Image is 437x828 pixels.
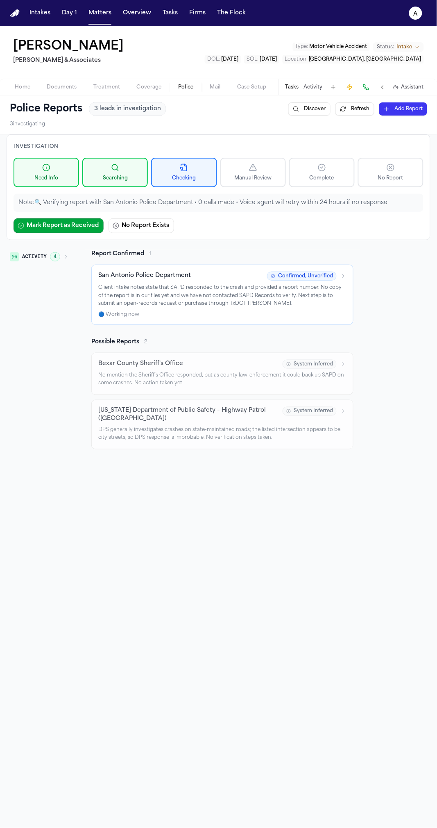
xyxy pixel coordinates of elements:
div: 🔵 Working now [98,311,346,318]
span: Location : [285,57,308,62]
span: Type : [295,44,308,49]
span: [DATE] [221,57,238,62]
h3: [US_STATE] Department of Public Safety – Highway Patrol ([GEOGRAPHIC_DATA]) [98,407,278,423]
button: Tasks [285,84,299,91]
button: Assistant [393,84,424,91]
h2: Possible Reports [91,338,139,346]
h3: Bexar County Sheriff's Office [98,360,183,368]
button: Manual Review [220,158,286,187]
button: Intakes [26,6,54,20]
span: Mail [210,84,221,91]
button: Activity4 [7,250,72,264]
button: Edit SOL: 2025-10-24 [244,55,279,64]
button: Discover [288,102,331,116]
span: 3 investigating [10,121,45,127]
button: The Flock [214,6,249,20]
p: Note: 🔍 Verifying report with San Antonio Police Department • 0 calls made • Voice agent will ret... [18,199,419,207]
button: No Report Exists [109,218,174,233]
span: Documents [47,84,77,91]
p: DPS generally investigates crashes on state-maintained roads; the listed intersection appears to ... [98,426,346,442]
button: Add Report [379,102,427,116]
span: Case Setup [237,84,267,91]
button: Day 1 [59,6,80,20]
button: No Report [358,158,423,187]
button: Edit matter name [13,39,124,54]
button: Tasks [159,6,181,20]
button: Overview [120,6,154,20]
span: Checking [172,175,196,181]
button: Checking [151,158,217,187]
button: Edit Type: Motor Vehicle Accident [293,43,370,51]
span: DOL : [207,57,220,62]
span: 3 leads in investigation [94,105,161,113]
span: Confirmed, Unverified [267,272,337,281]
span: System Inferred [283,407,337,416]
button: Change status from Intake [373,42,424,52]
img: Finch Logo [10,9,20,17]
span: Assistant [401,84,424,91]
div: [US_STATE] Department of Public Safety – Highway Patrol ([GEOGRAPHIC_DATA])System InferredDPS gen... [91,400,353,449]
h1: Police Reports [10,102,82,116]
span: Status: [377,44,394,50]
span: Activity [22,254,47,260]
span: Need Info [34,175,59,181]
button: Need Info [14,158,79,187]
span: Treatment [93,84,120,91]
span: 2 [144,339,147,345]
button: Mark Report as Received [14,218,104,233]
button: Firms [186,6,209,20]
button: Matters [85,6,115,20]
div: Bexar County Sheriff's OfficeSystem InferredNo mention the Sheriff’s Office responded, but as cou... [91,353,353,395]
span: Motor Vehicle Accident [310,44,367,49]
span: 1 [149,251,151,257]
p: Client intake notes state that SAPD responded to the crash and provided a report number. No copy ... [98,284,346,308]
h1: [PERSON_NAME] [13,39,124,54]
div: San Antonio Police DepartmentConfirmed, UnverifiedClient intake notes state that SAPD responded t... [91,265,353,325]
h2: [PERSON_NAME] & Associates [13,56,127,66]
span: Police [178,84,194,91]
button: Activity [304,84,323,91]
span: [GEOGRAPHIC_DATA], [GEOGRAPHIC_DATA] [309,57,421,62]
span: System Inferred [283,360,337,369]
span: Home [15,84,30,91]
span: No Report [378,175,403,181]
button: Complete [289,158,355,187]
button: Edit Location: San Antonio, TX [283,55,424,64]
button: Searching [82,158,148,187]
span: Intake [397,44,412,50]
h3: San Antonio Police Department [98,272,191,280]
button: Make a Call [360,82,372,93]
span: Searching [103,175,128,181]
button: Create Immediate Task [344,82,355,93]
h2: Report Confirmed [91,250,144,258]
span: Complete [310,175,334,181]
span: Investigation [14,144,59,149]
button: Refresh [335,102,374,116]
button: Add Task [328,82,339,93]
button: Edit DOL: 2023-10-24 [205,55,241,64]
p: No mention the Sheriff’s Office responded, but as county law-enforcement it could back up SAPD on... [98,372,346,388]
span: 4 [50,252,60,261]
span: SOL : [247,57,258,62]
a: Home [10,9,20,17]
span: [DATE] [260,57,277,62]
span: Coverage [137,84,162,91]
span: Manual Review [234,175,272,181]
